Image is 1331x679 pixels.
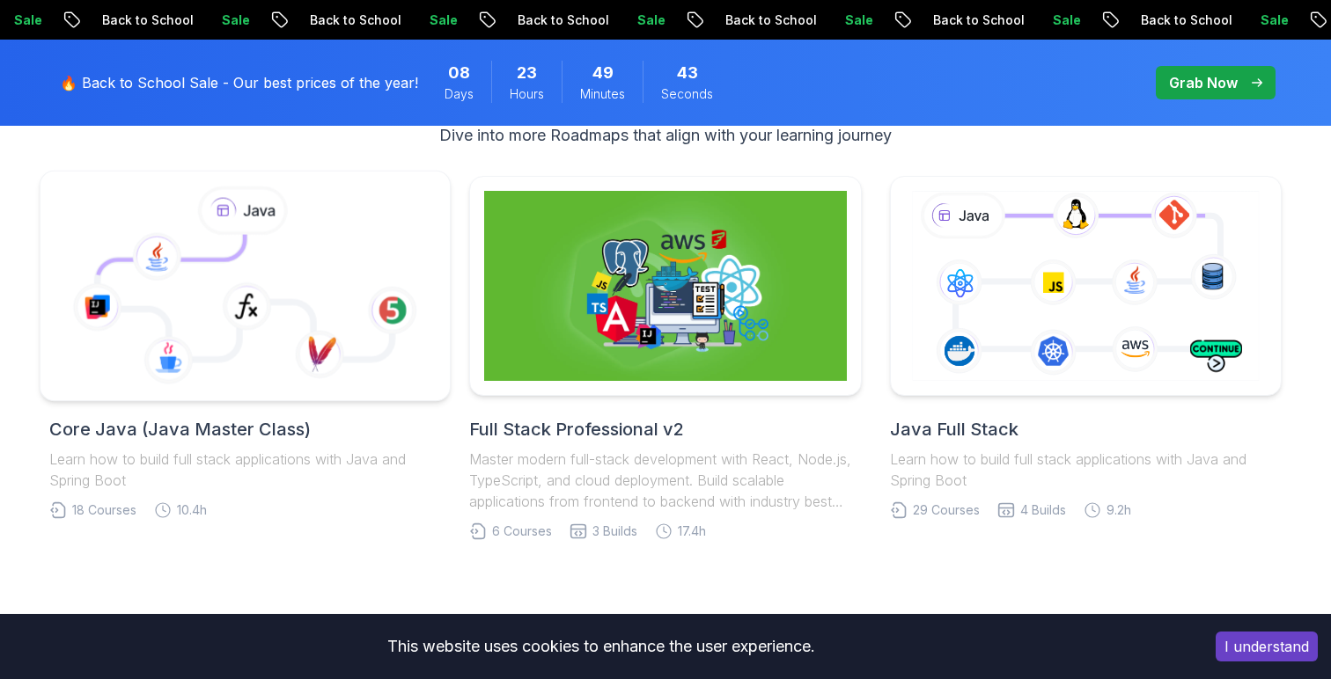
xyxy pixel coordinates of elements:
span: 17.4h [678,522,706,540]
p: 🔥 Back to School Sale - Our best prices of the year! [60,72,418,93]
p: Sale [205,11,261,29]
p: Back to School [916,11,1036,29]
p: Sale [1244,11,1300,29]
p: Dive into more Roadmaps that align with your learning journey [439,123,892,148]
p: Back to School [85,11,205,29]
span: 6 Courses [492,522,552,540]
a: Full Stack Professional v2Full Stack Professional v2Master modern full-stack development with Rea... [469,176,861,540]
span: 23 Hours [517,61,537,85]
p: Sale [828,11,885,29]
p: Sale [1036,11,1092,29]
p: Sale [621,11,677,29]
span: 3 Builds [592,522,637,540]
a: Core Java (Java Master Class)Learn how to build full stack applications with Java and Spring Boot... [49,176,441,540]
p: Learn how to build full stack applications with Java and Spring Boot [890,449,1282,491]
p: Learn how to build full stack applications with Java and Spring Boot [49,449,441,491]
p: Sale [413,11,469,29]
p: Master modern full-stack development with React, Node.js, TypeScript, and cloud deployment. Build... [469,449,861,512]
span: Days [445,85,474,103]
span: 8 Days [448,61,470,85]
span: 43 Seconds [677,61,698,85]
h2: Core Java (Java Master Class) [49,417,441,442]
p: Grab Now [1169,72,1238,93]
span: 9.2h [1107,501,1131,519]
p: Back to School [293,11,413,29]
span: Minutes [580,85,625,103]
span: Seconds [661,85,713,103]
h2: Full Stack Professional v2 [469,417,861,442]
p: Back to School [1124,11,1244,29]
span: 29 Courses [913,501,980,519]
p: Back to School [709,11,828,29]
span: Hours [510,85,544,103]
span: 49 Minutes [592,61,614,85]
h2: Java Full Stack [890,417,1282,442]
img: Full Stack Professional v2 [484,191,846,381]
span: 10.4h [177,501,207,519]
span: 18 Courses [72,501,136,519]
span: 4 Builds [1020,501,1066,519]
div: This website uses cookies to enhance the user experience. [13,627,1189,666]
a: Java Full StackLearn how to build full stack applications with Java and Spring Boot29 Courses4 Bu... [890,176,1282,540]
p: Back to School [501,11,621,29]
button: Accept cookies [1216,632,1318,661]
